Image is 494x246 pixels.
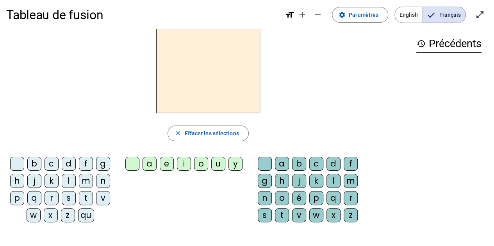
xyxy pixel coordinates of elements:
[472,7,488,23] button: Entrer en plein écran
[326,157,341,171] div: d
[177,157,191,171] div: i
[326,208,341,222] div: x
[62,191,76,205] div: s
[143,157,157,171] div: a
[298,10,307,19] mat-icon: add
[394,7,466,23] mat-button-toggle-group: Language selection
[79,157,93,171] div: f
[96,157,110,171] div: g
[344,208,358,222] div: z
[294,7,310,23] button: Augmenter la taille de la police
[45,174,59,188] div: k
[344,157,358,171] div: f
[344,191,358,205] div: r
[27,191,41,205] div: q
[160,157,174,171] div: e
[211,157,225,171] div: u
[6,2,279,27] h1: Tableau de fusion
[168,126,248,141] button: Effacer les sélections
[45,191,59,205] div: r
[27,157,41,171] div: b
[10,174,24,188] div: h
[275,157,289,171] div: a
[292,174,306,188] div: j
[285,10,294,19] mat-icon: format_size
[79,191,93,205] div: t
[313,10,323,19] mat-icon: remove
[258,191,272,205] div: n
[292,191,306,205] div: é
[27,174,41,188] div: j
[78,208,94,222] div: qu
[194,157,208,171] div: o
[45,157,59,171] div: c
[395,7,423,23] span: English
[61,208,75,222] div: z
[339,11,346,18] mat-icon: settings
[79,174,93,188] div: m
[27,208,41,222] div: w
[275,208,289,222] div: t
[309,174,323,188] div: k
[309,157,323,171] div: c
[309,208,323,222] div: w
[423,7,465,23] span: Français
[416,35,482,53] h3: Précédents
[174,130,181,137] mat-icon: close
[258,174,272,188] div: g
[275,174,289,188] div: h
[228,157,243,171] div: y
[344,174,358,188] div: m
[292,157,306,171] div: b
[416,39,426,48] mat-icon: history
[332,7,388,23] button: Paramètres
[475,10,485,19] mat-icon: open_in_full
[326,191,341,205] div: q
[62,157,76,171] div: d
[96,191,110,205] div: v
[292,208,306,222] div: v
[62,174,76,188] div: l
[184,129,239,138] span: Effacer les sélections
[10,191,24,205] div: p
[44,208,58,222] div: x
[258,208,272,222] div: s
[326,174,341,188] div: l
[275,191,289,205] div: o
[349,10,378,19] span: Paramètres
[309,191,323,205] div: p
[96,174,110,188] div: n
[310,7,326,23] button: Diminuer la taille de la police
